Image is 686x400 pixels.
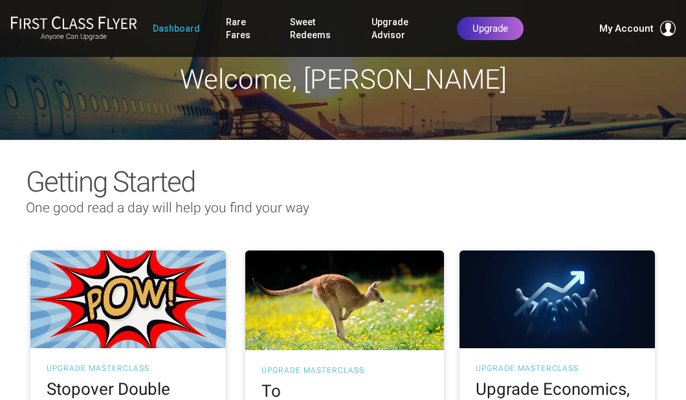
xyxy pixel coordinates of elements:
[599,21,654,36] span: My Account
[153,17,200,40] a: Dashboard
[476,364,639,372] h3: UPGRADE MASTERCLASS
[26,165,195,199] span: Getting Started
[457,17,524,40] a: Upgrade
[290,10,346,47] a: Sweet Redeems
[180,63,507,95] span: Welcome, [PERSON_NAME]
[599,21,676,36] button: My Account
[10,16,137,41] a: First Class FlyerAnyone Can Upgrade
[261,366,428,374] h3: UPGRADE MASTERCLASS
[26,200,309,216] span: One good read a day will help you find your way
[226,10,264,47] a: Rare Fares
[371,10,431,47] a: Upgrade Advisor
[10,32,137,41] small: Anyone Can Upgrade
[47,364,210,372] h3: UPGRADE MASTERCLASS
[10,16,137,29] img: First Class Flyer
